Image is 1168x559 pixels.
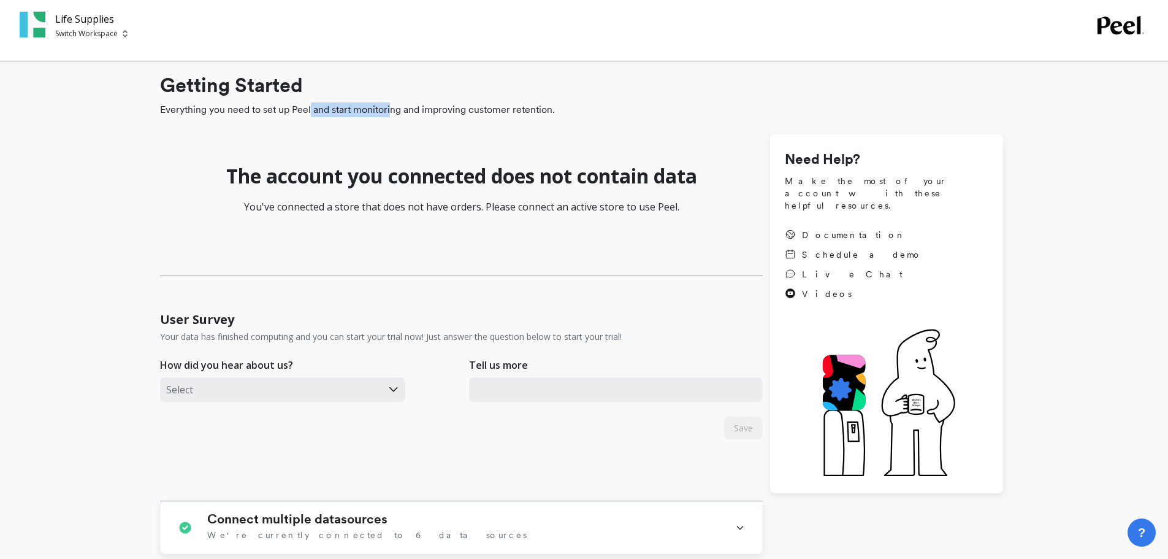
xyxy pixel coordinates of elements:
[785,288,922,300] a: Videos
[802,249,922,261] span: Schedule a demo
[160,71,1003,100] h1: Getting Started
[160,199,763,214] p: You've connected a store that does not have orders. Please connect an active store to use Peel.
[785,175,988,212] span: Make the most of your account with these helpful resources.
[226,164,697,188] h1: The account you connected does not contain data
[123,29,128,39] img: picker
[207,512,387,526] h1: Connect multiple datasources
[1138,524,1145,541] span: ?
[785,149,988,170] h1: Need Help?
[802,268,903,280] span: Live Chat
[207,529,527,541] span: We're currently connected to 6 data sources
[1128,519,1156,547] button: ?
[20,12,45,37] img: Team Profile
[785,249,922,261] a: Schedule a demo
[160,331,622,343] p: Your data has finished computing and you can start your trial now! Just answer the question below...
[55,12,128,26] p: Life Supplies
[160,102,1003,117] span: Everything you need to set up Peel and start monitoring and improving customer retention.
[469,358,528,372] p: Tell us more
[802,288,852,300] span: Videos
[785,229,922,241] a: Documentation
[160,358,293,372] p: How did you hear about us?
[802,229,906,241] span: Documentation
[55,29,118,39] p: Switch Workspace
[160,311,234,328] h1: User Survey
